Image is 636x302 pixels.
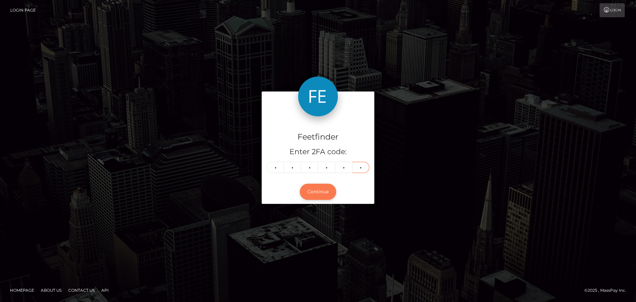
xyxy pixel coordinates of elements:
[66,285,97,295] a: Contact Us
[300,184,336,200] button: Continue
[267,131,369,143] h4: Feetfinder
[10,3,36,17] a: Login Page
[38,285,64,295] a: About Us
[7,285,37,295] a: Homepage
[600,3,625,17] a: Login
[584,287,631,294] div: © 2025 , MassPay Inc.
[267,147,369,157] h5: Enter 2FA code:
[99,285,111,295] a: API
[298,77,338,116] img: Feetfinder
